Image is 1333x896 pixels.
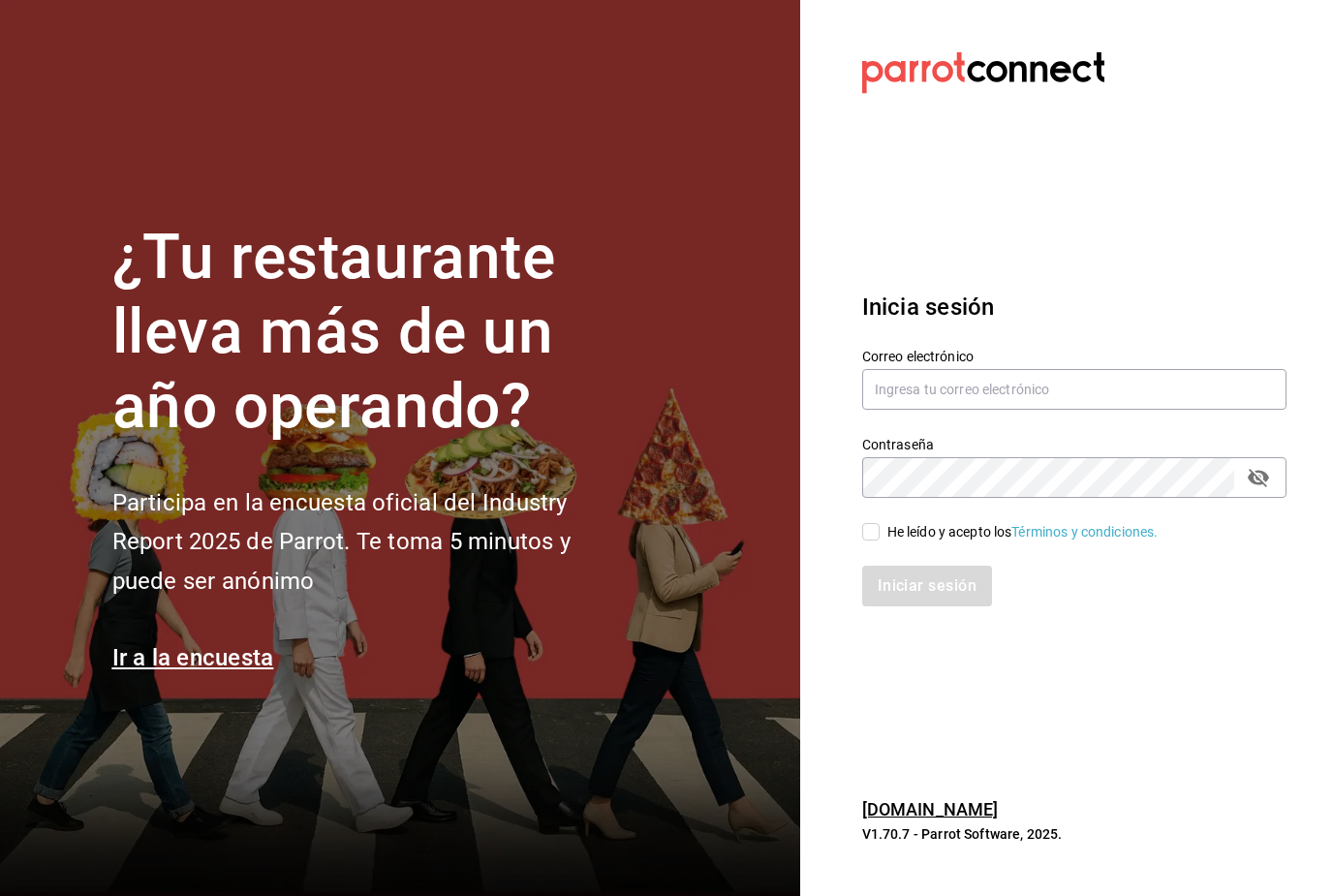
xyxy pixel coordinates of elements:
a: Ir a la encuesta [112,644,274,671]
h2: Participa en la encuesta oficial del Industry Report 2025 de Parrot. Te toma 5 minutos y puede se... [112,483,635,602]
a: [DOMAIN_NAME] [862,799,999,819]
h1: ¿Tu restaurante lleva más de un año operando? [112,221,635,444]
label: Correo electrónico [862,350,1286,363]
p: V1.70.7 - Parrot Software, 2025. [862,824,1286,844]
div: He leído y acepto los [887,522,1159,542]
button: passwordField [1242,461,1275,494]
input: Ingresa tu correo electrónico [862,369,1286,410]
a: Términos y condiciones. [1011,524,1158,540]
label: Contraseña [862,438,1286,451]
h3: Inicia sesión [862,290,1286,324]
